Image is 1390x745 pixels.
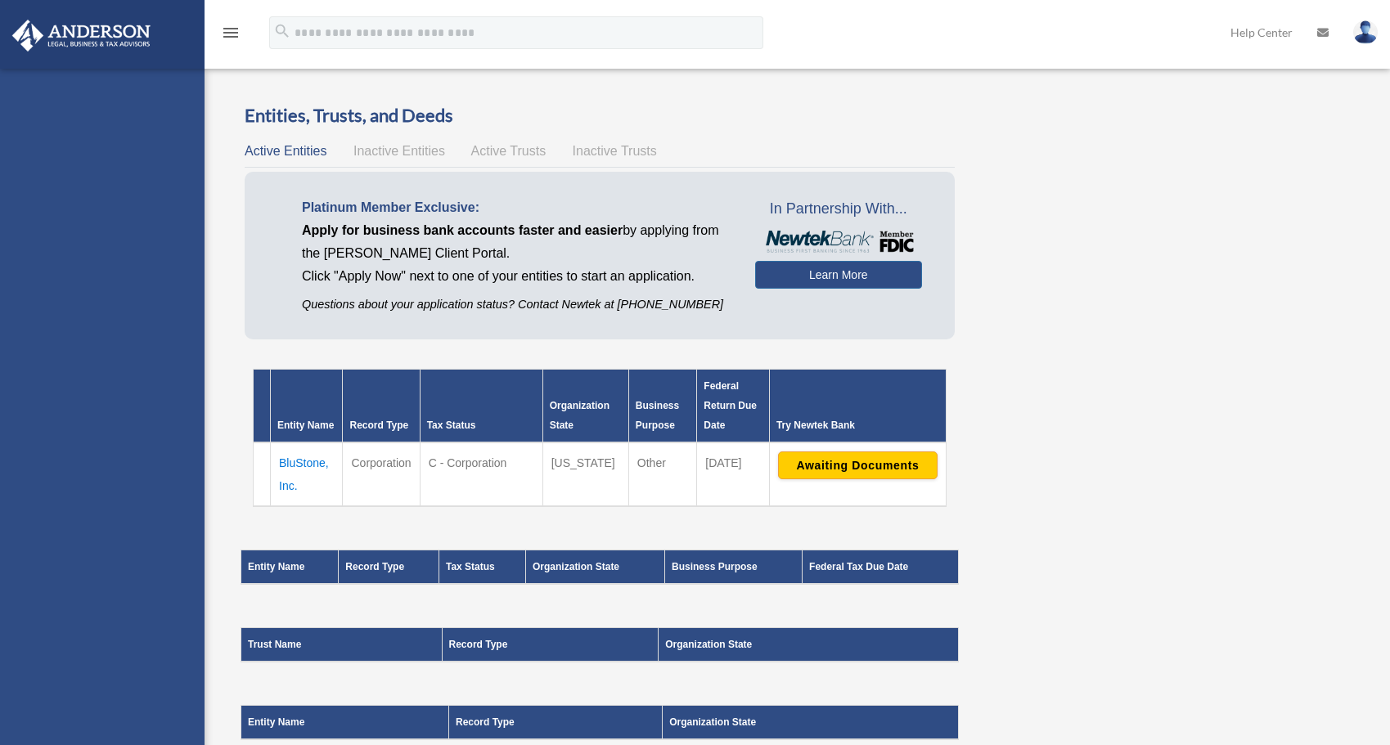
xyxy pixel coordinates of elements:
[755,196,922,222] span: In Partnership With...
[302,265,731,288] p: Click "Apply Now" next to one of your entities to start an application.
[271,442,343,506] td: BluStone, Inc.
[302,294,731,315] p: Questions about your application status? Contact Newtek at [PHONE_NUMBER]
[420,442,542,506] td: C - Corporation
[273,22,291,40] i: search
[659,628,959,662] th: Organization State
[343,370,420,443] th: Record Type
[803,550,959,585] th: Federal Tax Due Date
[420,370,542,443] th: Tax Status
[245,144,326,158] span: Active Entities
[343,442,420,506] td: Corporation
[339,550,439,585] th: Record Type
[776,415,939,435] div: Try Newtek Bank
[542,442,628,506] td: [US_STATE]
[471,144,547,158] span: Active Trusts
[221,29,241,43] a: menu
[526,550,665,585] th: Organization State
[1353,20,1378,44] img: User Pic
[353,144,445,158] span: Inactive Entities
[628,442,697,506] td: Other
[241,706,449,740] th: Entity Name
[664,550,802,585] th: Business Purpose
[778,451,938,479] button: Awaiting Documents
[697,442,770,506] td: [DATE]
[755,261,922,289] a: Learn More
[697,370,770,443] th: Federal Return Due Date
[302,196,731,219] p: Platinum Member Exclusive:
[449,706,663,740] th: Record Type
[663,706,959,740] th: Organization State
[573,144,657,158] span: Inactive Trusts
[221,23,241,43] i: menu
[542,370,628,443] th: Organization State
[241,550,339,585] th: Entity Name
[271,370,343,443] th: Entity Name
[7,20,155,52] img: Anderson Advisors Platinum Portal
[628,370,697,443] th: Business Purpose
[439,550,525,585] th: Tax Status
[241,628,443,662] th: Trust Name
[763,231,914,253] img: NewtekBankLogoSM.png
[442,628,659,662] th: Record Type
[302,223,623,237] span: Apply for business bank accounts faster and easier
[302,219,731,265] p: by applying from the [PERSON_NAME] Client Portal.
[245,103,955,128] h3: Entities, Trusts, and Deeds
